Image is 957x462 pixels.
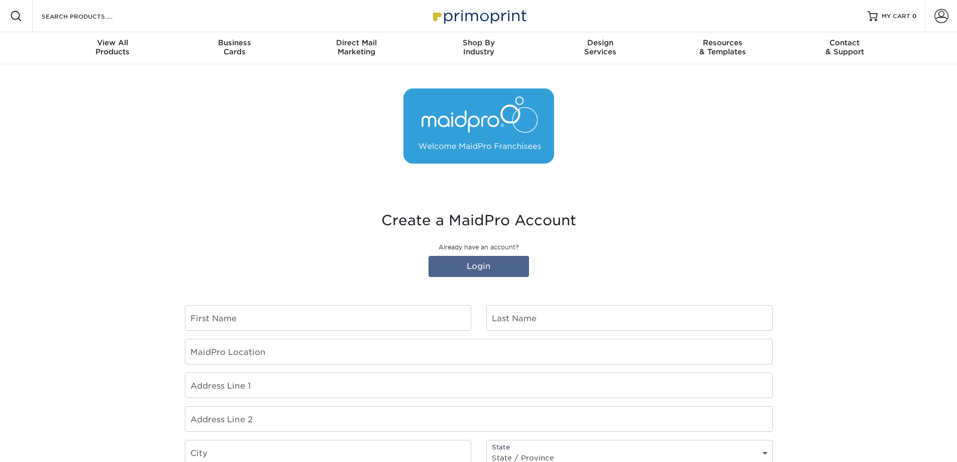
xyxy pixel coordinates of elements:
[295,32,417,64] a: Direct MailMarketing
[662,32,784,64] a: Resources& Templates
[185,212,773,229] h3: Create a MaidPro Account
[403,88,554,164] img: MaidPro
[882,12,910,21] span: MY CART
[185,243,773,252] p: Already have an account?
[295,38,417,47] span: Direct Mail
[540,38,662,47] span: Design
[173,38,295,56] div: Cards
[173,32,295,64] a: BusinessCards
[429,5,529,27] img: Primoprint
[52,38,174,56] div: Products
[429,256,529,277] a: Login
[540,38,662,56] div: Services
[52,38,174,47] span: View All
[41,10,139,22] input: SEARCH PRODUCTS.....
[295,38,417,56] div: Marketing
[784,38,906,56] div: & Support
[52,32,174,64] a: View AllProducts
[417,32,540,64] a: Shop ByIndustry
[540,32,662,64] a: DesignServices
[417,38,540,56] div: Industry
[784,38,906,47] span: Contact
[662,38,784,47] span: Resources
[784,32,906,64] a: Contact& Support
[662,38,784,56] div: & Templates
[417,38,540,47] span: Shop By
[912,13,917,20] span: 0
[173,38,295,47] span: Business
